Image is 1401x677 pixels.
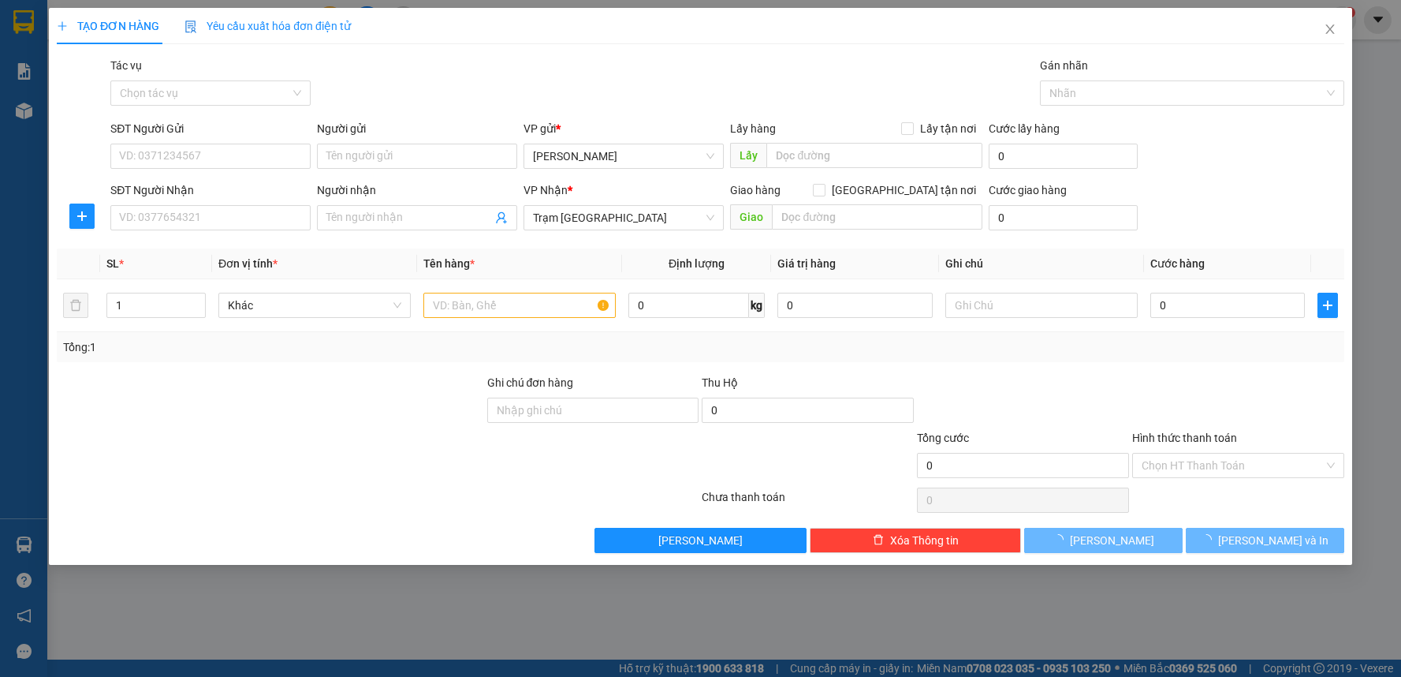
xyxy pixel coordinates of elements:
[731,122,777,135] span: Lấy hàng
[534,144,715,168] span: Phan Thiết
[57,20,159,32] span: TẠO ĐƠN HÀNG
[228,294,401,317] span: Khác
[945,293,1138,318] input: Ghi Chú
[1132,432,1237,444] label: Hình thức thanh toán
[317,181,517,199] div: Người nhận
[57,21,68,32] span: plus
[594,528,807,553] button: [PERSON_NAME]
[423,257,475,270] span: Tên hàng
[1025,528,1183,553] button: [PERSON_NAME]
[110,120,311,137] div: SĐT Người Gửi
[524,120,725,137] div: VP gửi
[702,376,738,389] span: Thu Hộ
[524,184,568,196] span: VP Nhận
[1308,8,1352,52] button: Close
[731,143,767,168] span: Lấy
[658,532,743,549] span: [PERSON_NAME]
[1324,23,1336,36] span: close
[423,293,616,318] input: VD: Bàn, Ghế
[110,59,142,72] label: Tác vụ
[184,20,351,32] span: Yêu cầu xuất hóa đơn điện tử
[989,122,1060,135] label: Cước lấy hàng
[63,338,541,356] div: Tổng: 1
[106,257,119,270] span: SL
[534,206,715,230] span: Trạm Sài Gòn
[1202,534,1219,545] span: loading
[917,432,969,444] span: Tổng cước
[70,210,94,223] span: plus
[317,120,517,137] div: Người gửi
[1186,528,1344,553] button: [PERSON_NAME] và In
[700,488,915,516] div: Chưa thanh toán
[1150,257,1205,270] span: Cước hàng
[890,532,959,549] span: Xóa Thông tin
[731,184,781,196] span: Giao hàng
[989,144,1138,169] input: Cước lấy hàng
[669,257,725,270] span: Định lượng
[110,181,311,199] div: SĐT Người Nhận
[873,534,884,547] span: delete
[810,528,1022,553] button: deleteXóa Thông tin
[1219,532,1329,549] span: [PERSON_NAME] và In
[939,249,1144,279] th: Ghi chú
[496,211,509,224] span: user-add
[1318,299,1336,312] span: plus
[914,120,982,137] span: Lấy tận nơi
[767,143,983,168] input: Dọc đường
[731,204,773,230] span: Giao
[1053,534,1070,545] span: loading
[825,181,982,199] span: [GEOGRAPHIC_DATA] tận nơi
[773,204,983,230] input: Dọc đường
[989,184,1067,196] label: Cước giao hàng
[487,398,699,423] input: Ghi chú đơn hàng
[1041,59,1089,72] label: Gán nhãn
[218,257,278,270] span: Đơn vị tính
[184,21,197,33] img: icon
[63,293,88,318] button: delete
[777,293,933,318] input: 0
[69,204,95,229] button: plus
[989,205,1138,230] input: Cước giao hàng
[777,257,836,270] span: Giá trị hàng
[749,293,765,318] span: kg
[1317,293,1337,318] button: plus
[487,376,574,389] label: Ghi chú đơn hàng
[1070,532,1154,549] span: [PERSON_NAME]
